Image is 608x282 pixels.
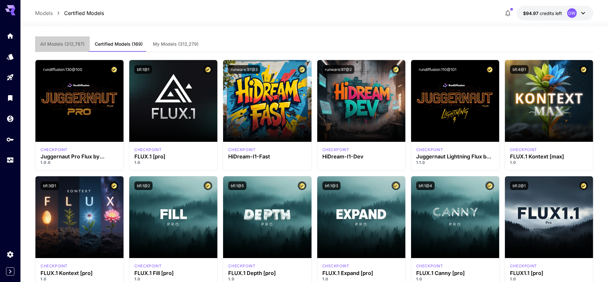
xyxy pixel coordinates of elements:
[322,276,400,282] p: 1.0
[95,41,143,47] span: Certified Models (169)
[6,32,14,40] div: Home
[228,263,255,269] p: checkpoint
[35,9,104,17] nav: breadcrumb
[228,181,246,190] button: bfl:1@5
[416,154,494,160] div: Juggernaut Lightning Flux by RunDiffusion
[416,160,494,165] p: 1.1.0
[510,65,529,74] button: bfl:4@1
[322,147,349,153] p: checkpoint
[134,65,152,74] button: bfl:1@1
[204,65,212,74] button: Certified Model – Vetted for best performance and includes a commercial license.
[204,181,212,190] button: Certified Model – Vetted for best performance and includes a commercial license.
[485,181,494,190] button: Certified Model – Vetted for best performance and includes a commercial license.
[416,263,443,269] p: checkpoint
[322,65,354,74] button: runware:97@2
[41,154,118,160] h3: Juggernaut Pro Flux by RunDiffusion
[416,147,443,153] p: checkpoint
[6,73,14,81] div: Playground
[228,270,306,276] h3: FLUX.1 Depth [pro]
[41,263,68,269] div: FLUX.1 Kontext [pro]
[6,156,14,164] div: Usage
[322,147,349,153] div: HiDream Dev
[540,11,562,16] span: credits left
[35,9,53,17] a: Models
[134,263,161,269] p: checkpoint
[510,181,528,190] button: bfl:2@1
[6,115,14,123] div: Wallet
[322,270,400,276] h3: FLUX.1 Expand [pro]
[134,147,161,153] div: fluxpro
[6,267,14,276] button: Expand sidebar
[416,65,459,74] button: rundiffusion:110@101
[40,41,85,47] span: All Models (312,787)
[485,65,494,74] button: Certified Model – Vetted for best performance and includes a commercial license.
[298,65,306,74] button: Certified Model – Vetted for best performance and includes a commercial license.
[228,147,255,153] div: HiDream Fast
[134,147,161,153] p: checkpoint
[510,147,537,153] div: FLUX.1 Kontext [max]
[134,276,212,282] p: 1.0
[510,263,537,269] p: checkpoint
[134,160,212,165] p: 1.0
[322,263,349,269] p: checkpoint
[110,65,118,74] button: Certified Model – Vetted for best performance and includes a commercial license.
[228,276,306,282] p: 1.0
[579,181,588,190] button: Certified Model – Vetted for best performance and includes a commercial license.
[134,270,212,276] h3: FLUX.1 Fill [pro]
[392,181,400,190] button: Certified Model – Vetted for best performance and includes a commercial license.
[41,147,68,153] div: FLUX.1 D
[567,8,577,18] div: OW
[416,147,443,153] div: FLUX.1 D
[228,263,255,269] div: fluxpro
[6,250,14,258] div: Settings
[322,154,400,160] h3: HiDream-I1-Dev
[579,65,588,74] button: Certified Model – Vetted for best performance and includes a commercial license.
[134,154,212,160] h3: FLUX.1 [pro]
[41,270,118,276] h3: FLUX.1 Kontext [pro]
[416,276,494,282] p: 1.0
[510,263,537,269] div: fluxpro
[392,65,400,74] button: Certified Model – Vetted for best performance and includes a commercial license.
[153,41,199,47] span: My Models (312,279)
[41,181,59,190] button: bfl:3@1
[510,160,588,165] p: 1.0
[6,51,14,59] div: Models
[6,135,14,143] div: API Keys
[416,181,435,190] button: bfl:1@4
[510,276,588,282] p: 1.0
[517,6,593,20] button: $94.97464OW
[134,263,161,269] div: fluxpro
[228,65,260,74] button: runware:97@3
[298,181,306,190] button: Certified Model – Vetted for best performance and includes a commercial license.
[6,94,14,102] div: Library
[134,181,153,190] button: bfl:1@2
[64,9,104,17] a: Certified Models
[228,147,255,153] p: checkpoint
[416,263,443,269] div: fluxpro
[523,11,540,16] span: $94.97
[228,154,306,160] h3: HiDream-I1-Fast
[41,276,118,282] p: 1.0
[322,181,341,190] button: bfl:1@3
[110,181,118,190] button: Certified Model – Vetted for best performance and includes a commercial license.
[416,270,494,276] h3: FLUX.1 Canny [pro]
[41,65,85,74] button: rundiffusion:130@100
[510,154,588,160] h3: FLUX.1 Kontext [max]
[510,270,588,276] h3: FLUX1.1 [pro]
[510,147,537,153] p: checkpoint
[523,10,562,17] div: $94.97464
